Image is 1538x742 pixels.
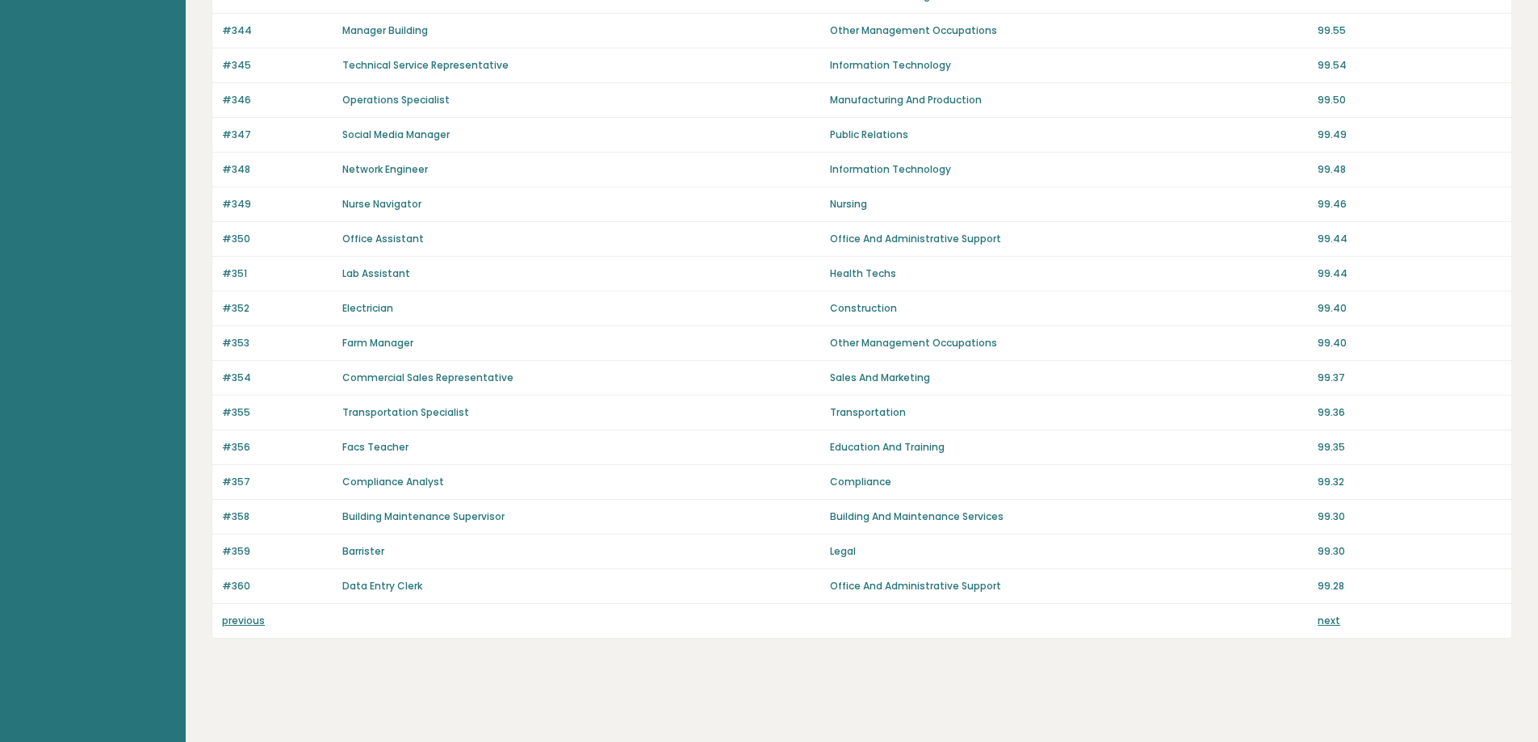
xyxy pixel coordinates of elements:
[830,371,1308,385] p: Sales And Marketing
[830,405,1308,420] p: Transportation
[830,128,1308,142] p: Public Relations
[342,266,410,280] a: Lab Assistant
[222,197,333,212] p: #349
[342,475,444,488] a: Compliance Analyst
[830,301,1308,316] p: Construction
[830,544,1308,559] p: Legal
[1318,23,1502,38] p: 99.55
[1318,197,1502,212] p: 99.46
[1318,266,1502,281] p: 99.44
[830,23,1308,38] p: Other Management Occupations
[222,23,333,38] p: #344
[342,93,450,107] a: Operations Specialist
[222,128,333,142] p: #347
[1318,371,1502,385] p: 99.37
[1318,475,1502,489] p: 99.32
[1318,579,1502,593] p: 99.28
[830,509,1308,524] p: Building And Maintenance Services
[222,93,333,107] p: #346
[342,301,393,315] a: Electrician
[830,440,1308,455] p: Education And Training
[342,162,428,176] a: Network Engineer
[830,475,1308,489] p: Compliance
[222,58,333,73] p: #345
[342,23,428,37] a: Manager Building
[342,58,509,72] a: Technical Service Representative
[222,614,265,627] a: previous
[222,579,333,593] p: #360
[1318,301,1502,316] p: 99.40
[1318,162,1502,177] p: 99.48
[222,509,333,524] p: #358
[222,371,333,385] p: #354
[342,579,422,593] a: Data Entry Clerk
[222,405,333,420] p: #355
[1318,614,1340,627] a: next
[1318,58,1502,73] p: 99.54
[1318,405,1502,420] p: 99.36
[1318,128,1502,142] p: 99.49
[222,475,333,489] p: #357
[342,128,450,141] a: Social Media Manager
[222,162,333,177] p: #348
[342,371,513,384] a: Commercial Sales Representative
[1318,93,1502,107] p: 99.50
[342,440,409,454] a: Facs Teacher
[342,232,424,245] a: Office Assistant
[222,232,333,246] p: #350
[830,197,1308,212] p: Nursing
[830,58,1308,73] p: Information Technology
[342,336,413,350] a: Farm Manager
[830,336,1308,350] p: Other Management Occupations
[1318,232,1502,246] p: 99.44
[1318,440,1502,455] p: 99.35
[1318,336,1502,350] p: 99.40
[830,266,1308,281] p: Health Techs
[342,509,505,523] a: Building Maintenance Supervisor
[830,232,1308,246] p: Office And Administrative Support
[222,440,333,455] p: #356
[1318,544,1502,559] p: 99.30
[222,544,333,559] p: #359
[830,579,1308,593] p: Office And Administrative Support
[342,544,384,558] a: Barrister
[830,162,1308,177] p: Information Technology
[222,266,333,281] p: #351
[222,336,333,350] p: #353
[342,405,469,419] a: Transportation Specialist
[342,197,421,211] a: Nurse Navigator
[1318,509,1502,524] p: 99.30
[830,93,1308,107] p: Manufacturing And Production
[222,301,333,316] p: #352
